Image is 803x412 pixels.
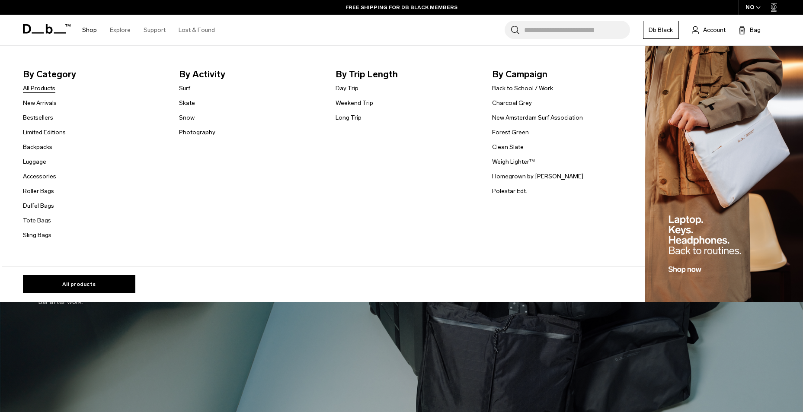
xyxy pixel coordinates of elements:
a: Bestsellers [23,113,53,122]
a: All Products [23,84,55,93]
a: All products [23,275,135,293]
span: By Trip Length [336,67,478,81]
a: Photography [179,128,215,137]
a: Forest Green [492,128,529,137]
a: Roller Bags [23,187,54,196]
span: By Activity [179,67,322,81]
a: Db Black [643,21,679,39]
button: Bag [739,25,761,35]
a: New Arrivals [23,98,57,108]
span: By Category [23,67,166,81]
a: Clean Slate [492,143,524,152]
a: Back to School / Work [492,84,553,93]
img: Db [645,46,803,302]
a: Support [144,15,166,45]
a: Charcoal Grey [492,98,532,108]
a: Lost & Found [179,15,215,45]
a: Explore [110,15,131,45]
span: Bag [750,25,761,35]
a: Luggage [23,157,46,166]
a: New Amsterdam Surf Association [492,113,583,122]
a: Weekend Trip [336,98,373,108]
a: Surf [179,84,190,93]
a: Limited Editions [23,128,66,137]
a: Duffel Bags [23,201,54,210]
a: Long Trip [336,113,362,122]
a: Polestar Edt. [492,187,527,196]
a: FREE SHIPPING FOR DB BLACK MEMBERS [346,3,457,11]
span: By Campaign [492,67,635,81]
a: Weigh Lighter™ [492,157,535,166]
span: Account [703,25,726,35]
a: Shop [82,15,97,45]
a: Sling Bags [23,231,51,240]
a: Accessories [23,172,56,181]
a: Tote Bags [23,216,51,225]
a: Homegrown by [PERSON_NAME] [492,172,583,181]
a: Day Trip [336,84,358,93]
nav: Main Navigation [76,15,221,45]
a: Snow [179,113,195,122]
a: Account [692,25,726,35]
a: Backpacks [23,143,52,152]
a: Skate [179,98,195,108]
